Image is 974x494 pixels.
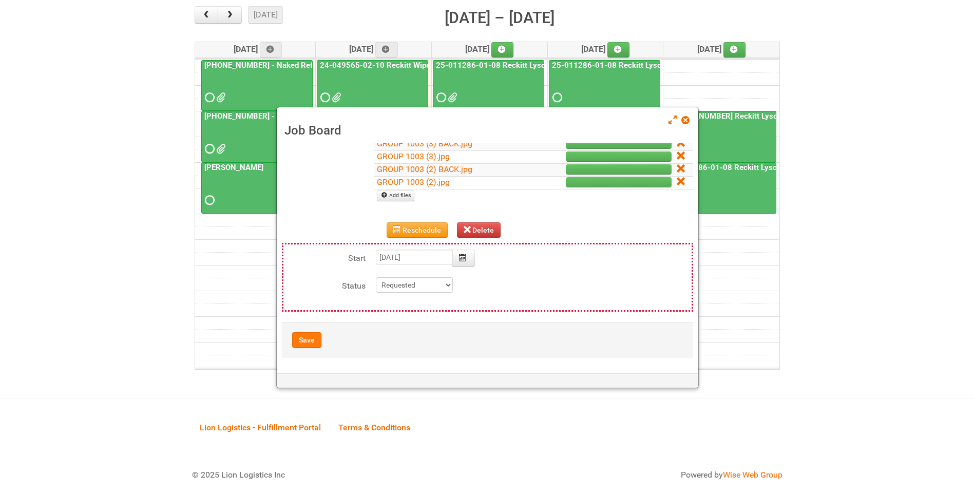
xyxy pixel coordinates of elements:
[377,139,472,148] a: GROUP 1003 (3) BACK.jpg
[200,423,321,432] span: Lion Logistics - Fulfillment Portal
[377,164,472,174] a: GROUP 1003 (2) BACK.jpg
[202,61,386,70] a: [PHONE_NUMBER] - Naked Reformulation Mailing 1
[349,44,398,54] span: [DATE]
[260,42,282,58] a: Add an event
[448,94,455,101] span: LABEL RECONCILIATION FORM_25011286.docx 25-011286-01 - MOR - Blinding.xlsm
[387,222,448,238] button: Reschedule
[184,461,482,489] div: © 2025 Lion Logistics Inc
[436,94,444,101] span: Requested
[205,94,212,101] span: Requested
[552,94,560,101] span: Requested
[202,111,417,121] a: [PHONE_NUMBER] - Naked Reformulation Mailing 1 PHOTOS
[377,151,450,161] a: GROUP 1003 (3).jpg
[283,277,366,292] label: Status
[292,332,321,348] button: Save
[607,42,630,58] a: Add an event
[192,411,329,443] a: Lion Logistics - Fulfillment Portal
[318,61,494,70] a: 24-049565-02-10 Reckitt Wipes HUT Stages 1-3
[664,162,776,214] a: 25-011286-01-08 Reckitt Lysol Laundry Scented
[375,42,398,58] a: Add an event
[697,44,746,54] span: [DATE]
[723,42,746,58] a: Add an event
[234,44,282,54] span: [DATE]
[216,145,223,153] span: GROUP 1003.jpg GROUP 1003 (2).jpg GROUP 1003 (3).jpg GROUP 1003 (4).jpg GROUP 1003 (5).jpg GROUP ...
[338,423,410,432] span: Terms & Conditions
[549,60,660,111] a: 25-011286-01-08 Reckitt Lysol Laundry Scented - BLINDING (hold slot)
[320,94,328,101] span: Requested
[331,411,418,443] a: Terms & Conditions
[201,111,313,162] a: [PHONE_NUMBER] - Naked Reformulation Mailing 1 PHOTOS
[434,61,687,70] a: 25-011286-01-08 Reckitt Lysol Laundry Scented - BLINDING (hold slot)
[665,111,882,121] a: [PHONE_NUMBER] Reckitt Lysol Wipes Stage 4 - labeling day
[433,60,544,111] a: 25-011286-01-08 Reckitt Lysol Laundry Scented - BLINDING (hold slot)
[445,6,555,30] h2: [DATE] – [DATE]
[465,44,514,54] span: [DATE]
[216,94,223,101] span: Lion25-055556-01_LABELS_03Oct25.xlsx MOR - 25-055556-01.xlsm G147.png G258.png G369.png M147.png ...
[664,111,776,162] a: [PHONE_NUMBER] Reckitt Lysol Wipes Stage 4 - labeling day
[248,6,283,24] button: [DATE]
[491,42,514,58] a: Add an event
[202,163,265,172] a: [PERSON_NAME]
[457,222,501,238] button: Delete
[500,469,782,481] div: Powered by
[581,44,630,54] span: [DATE]
[284,123,691,138] h3: Job Board
[332,94,339,101] span: 24-049565-02 Reckitt Wipes HUT Stages 1-3 - Lion addresses (sbm ybm) revised.xlsx 24-049565-02 Re...
[283,250,366,264] label: Start
[201,162,313,214] a: [PERSON_NAME]
[205,197,212,204] span: Requested
[452,250,475,267] button: Calendar
[550,61,803,70] a: 25-011286-01-08 Reckitt Lysol Laundry Scented - BLINDING (hold slot)
[201,60,313,111] a: [PHONE_NUMBER] - Naked Reformulation Mailing 1
[377,190,414,201] a: Add files
[377,177,450,187] a: GROUP 1003 (2).jpg
[205,145,212,153] span: Requested
[723,470,782,480] a: Wise Web Group
[317,60,428,111] a: 24-049565-02-10 Reckitt Wipes HUT Stages 1-3
[665,163,840,172] a: 25-011286-01-08 Reckitt Lysol Laundry Scented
